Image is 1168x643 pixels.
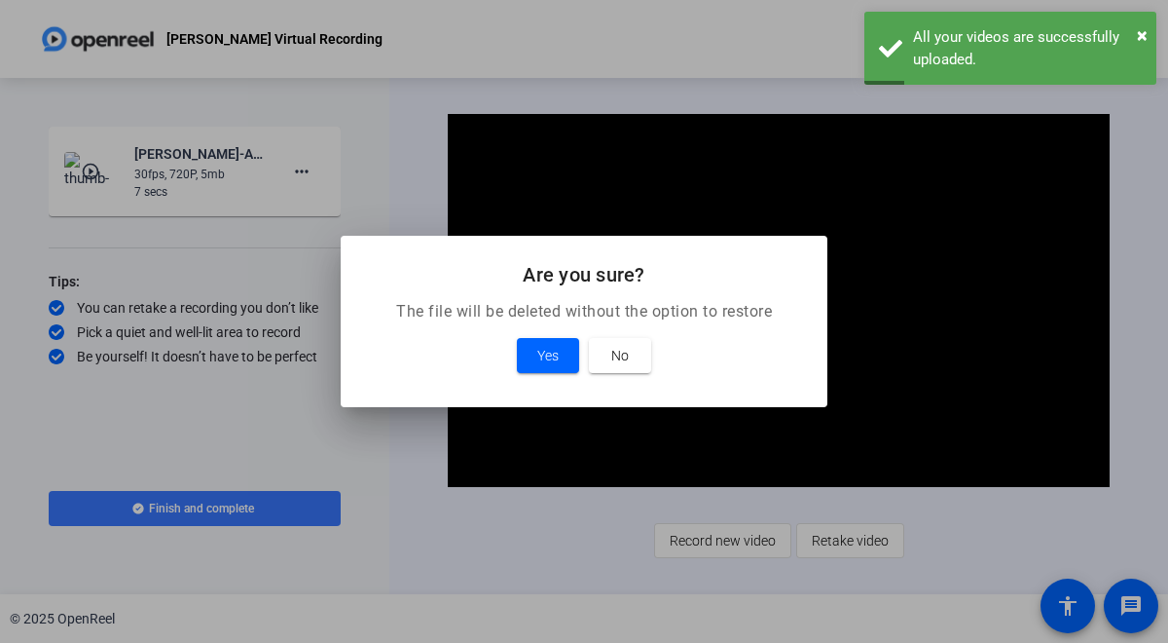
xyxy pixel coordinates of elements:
[589,338,651,373] button: No
[364,259,804,290] h2: Are you sure?
[517,338,579,373] button: Yes
[611,344,629,367] span: No
[913,26,1142,70] div: All your videos are successfully uploaded.
[537,344,559,367] span: Yes
[1137,23,1148,47] span: ×
[1137,20,1148,50] button: Close
[364,300,804,323] p: The file will be deleted without the option to restore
